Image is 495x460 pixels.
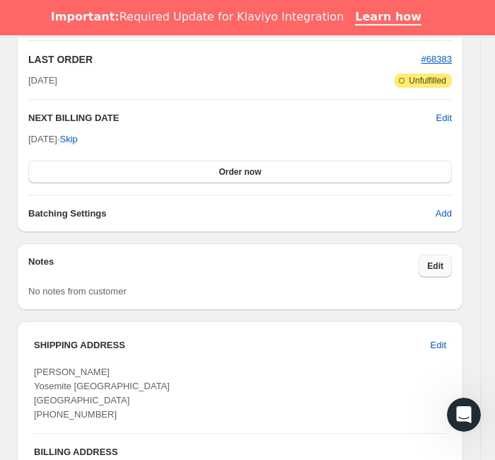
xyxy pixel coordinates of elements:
[28,207,436,221] h6: Batching Settings
[28,52,421,67] h2: LAST ORDER
[28,161,452,183] button: Order now
[34,338,431,352] h3: SHIPPING ADDRESS
[427,260,443,272] span: Edit
[34,367,170,420] span: [PERSON_NAME] Yosemite [GEOGRAPHIC_DATA] [GEOGRAPHIC_DATA] [PHONE_NUMBER]
[51,10,344,24] div: Required Update for Klaviyo Integration
[51,10,120,23] b: Important:
[219,166,261,178] span: Order now
[28,255,419,277] h3: Notes
[447,398,481,432] iframe: Intercom live chat
[422,334,455,357] button: Edit
[34,445,446,459] h3: BILLING ADDRESS
[436,111,452,125] button: Edit
[421,54,452,64] a: #68383
[421,52,452,67] button: #68383
[431,338,446,352] span: Edit
[60,132,78,146] span: Skip
[355,10,421,25] a: Learn how
[419,255,452,277] button: Edit
[409,75,446,86] span: Unfulfilled
[28,286,127,297] span: No notes from customer
[52,128,86,151] button: Skip
[427,202,460,225] button: Add
[28,134,78,144] span: [DATE] ·
[28,74,57,88] span: [DATE]
[436,207,452,221] span: Add
[28,111,436,125] h2: NEXT BILLING DATE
